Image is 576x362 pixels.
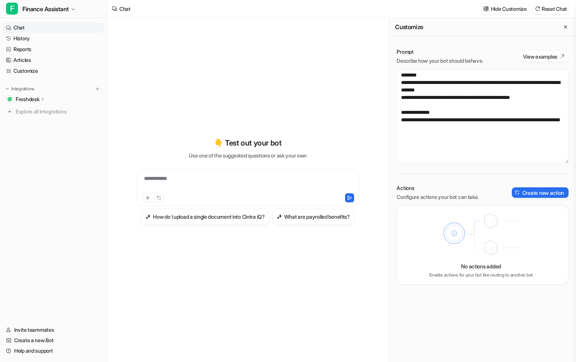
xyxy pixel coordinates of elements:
img: How do I upload a single document into Cintra iQ? [145,214,151,219]
p: Hide Customize [491,5,527,13]
p: Freshdesk [16,96,39,103]
a: Help and support [3,346,104,356]
h3: What are payrolled benefits? [284,213,350,221]
img: expand menu [4,86,10,91]
a: Invite teammates [3,325,104,335]
p: Describe how your bot should behave. [397,57,483,65]
img: reset [535,6,540,12]
h2: Customize [395,23,423,31]
p: Configure actions your bot can take. [397,193,479,201]
button: Integrations [3,85,37,93]
button: Hide Customize [481,3,530,14]
span: F [6,3,18,15]
p: 👇 Test out your bot [214,137,281,149]
a: Explore all integrations [3,106,104,117]
button: What are payrolled benefits?What are payrolled benefits? [272,209,354,225]
button: Close flyout [561,22,570,31]
p: Prompt [397,48,483,56]
a: Chat [3,22,104,33]
img: menu_add.svg [95,86,100,91]
a: Reports [3,44,104,54]
span: Explore all integrations [16,106,101,118]
img: customize [483,6,489,12]
a: Customize [3,66,104,76]
img: explore all integrations [6,108,13,115]
h3: How do I upload a single document into Cintra iQ? [153,213,264,221]
div: Chat [119,5,131,13]
button: How do I upload a single document into Cintra iQ?How do I upload a single document into Cintra iQ? [141,209,269,225]
p: No actions added [461,262,501,270]
a: Articles [3,55,104,65]
a: Create a new Bot [3,335,104,346]
button: View examples [519,51,569,62]
img: Freshdesk [7,97,12,102]
a: History [3,33,104,44]
p: Use one of the suggested questions or ask your own [189,152,307,159]
p: Enable actions for your bot like routing to another bot [429,272,533,278]
button: Reset Chat [533,3,570,14]
p: Integrations [11,86,34,92]
img: create-action-icon.svg [515,190,520,195]
button: Create new action [512,187,569,198]
p: Actions [397,184,479,192]
img: What are payrolled benefits? [277,214,282,219]
span: Finance Assistant [22,4,69,14]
